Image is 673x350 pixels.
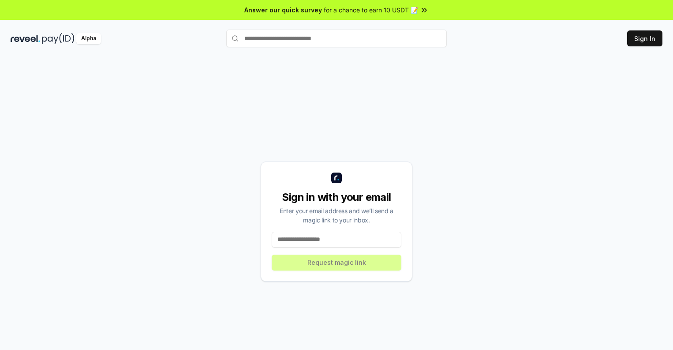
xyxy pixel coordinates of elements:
[272,190,401,204] div: Sign in with your email
[272,206,401,225] div: Enter your email address and we’ll send a magic link to your inbox.
[244,5,322,15] span: Answer our quick survey
[627,30,662,46] button: Sign In
[76,33,101,44] div: Alpha
[331,173,342,183] img: logo_small
[42,33,75,44] img: pay_id
[11,33,40,44] img: reveel_dark
[324,5,418,15] span: for a chance to earn 10 USDT 📝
